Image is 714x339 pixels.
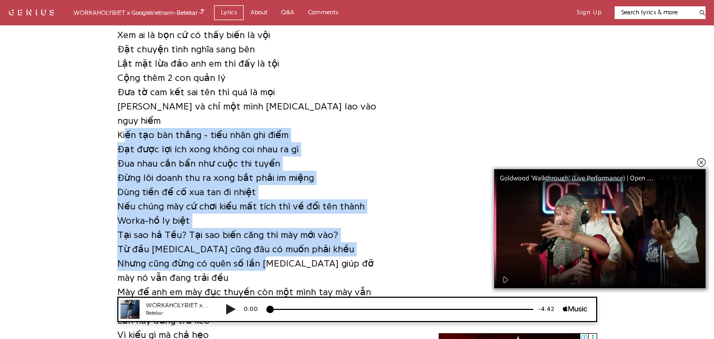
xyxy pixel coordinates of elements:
a: Comments [301,5,345,20]
div: -4:42 [424,8,454,17]
a: Q&A [274,5,301,20]
img: 72x72bb.jpg [12,3,31,22]
div: Goldwood 'Walkthrough' (Live Performance) | Open Mic [500,175,664,181]
div: WORKAHOLYBIET x GoogleVietnam [37,4,100,13]
input: Search lyrics & more [615,8,693,17]
a: Lyrics [214,5,244,20]
div: Betekar [37,13,100,21]
button: Sign Up [577,8,602,17]
a: About [244,5,274,20]
div: WORKAHOLYBIET x GoogleVietnam - Betekar [73,7,205,17]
